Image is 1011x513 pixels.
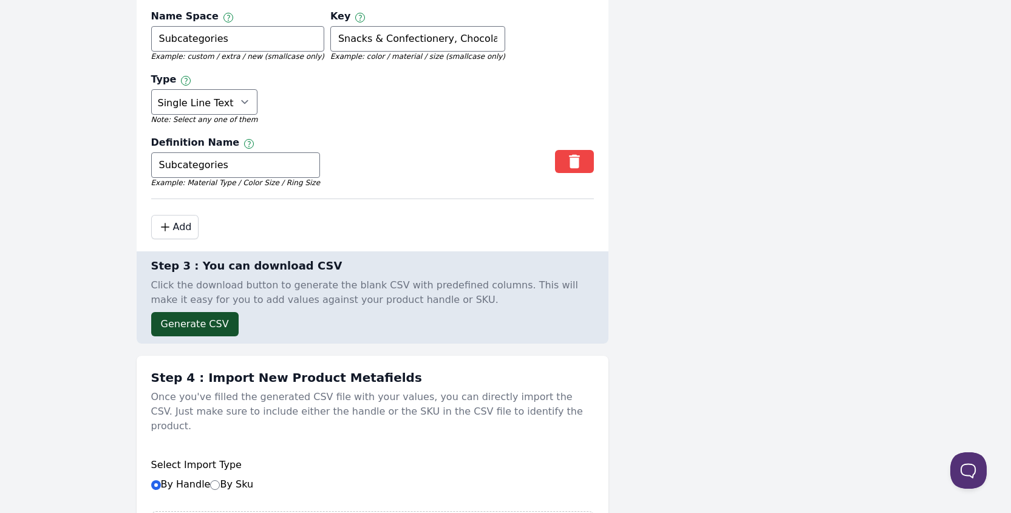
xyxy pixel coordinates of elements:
input: Key [330,26,505,52]
p: Name Space [151,9,219,26]
p: Once you've filled the generated CSV file with your values, you can directly import the CSV. Just... [151,385,594,438]
img: svg+xml;base64,PHN2ZyB4bWxucz0iaHR0cDovL3d3dy53My5vcmcvMjAwMC9zdmciIHZpZXdCb3g9IjAgMCAxNiAxNiIgZm... [181,76,191,86]
p: Key [330,9,350,26]
img: svg+xml;base64,PHN2ZyB4bWxucz0iaHR0cDovL3d3dy53My5vcmcvMjAwMC9zdmciIHZpZXdCb3g9IjAgMCAxNiAxNiIgZm... [223,13,233,22]
h6: Select Import Type [151,458,594,472]
h2: Step 3 : You can download CSV [151,259,588,273]
button: Add [151,215,199,239]
label: By Sku [210,478,253,490]
p: Type [151,72,177,89]
em: Note: Select any one of them [151,115,258,124]
iframe: Help Scout Beacon - Open [950,452,987,489]
input: By Sku [210,480,220,490]
em: Example: custom / extra / new (smallcase only) [151,52,324,61]
p: Click the download button to generate the blank CSV with predefined columns. This will make it ea... [151,273,588,312]
input: By HandleBy Sku [151,480,161,490]
img: svg+xml;base64,PHN2ZyB4bWxucz0iaHR0cDovL3d3dy53My5vcmcvMjAwMC9zdmciIHZpZXdCb3g9IjAgMCAxNiAxNiIgZm... [355,13,365,22]
em: Example: Material Type / Color Size / Ring Size [151,178,321,188]
p: Definition Name [151,135,240,152]
button: Generate CSV [151,312,239,336]
em: Example: color / material / size (smallcase only) [330,52,505,61]
h1: Step 4 : Import New Product Metafields [151,370,594,385]
input: Namespace [151,26,324,52]
label: By Handle [151,478,254,490]
input: Definition Name [151,152,321,178]
img: svg+xml;base64,PHN2ZyB4bWxucz0iaHR0cDovL3d3dy53My5vcmcvMjAwMC9zdmciIHZpZXdCb3g9IjAgMCAxNiAxNiIgZm... [244,139,254,149]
